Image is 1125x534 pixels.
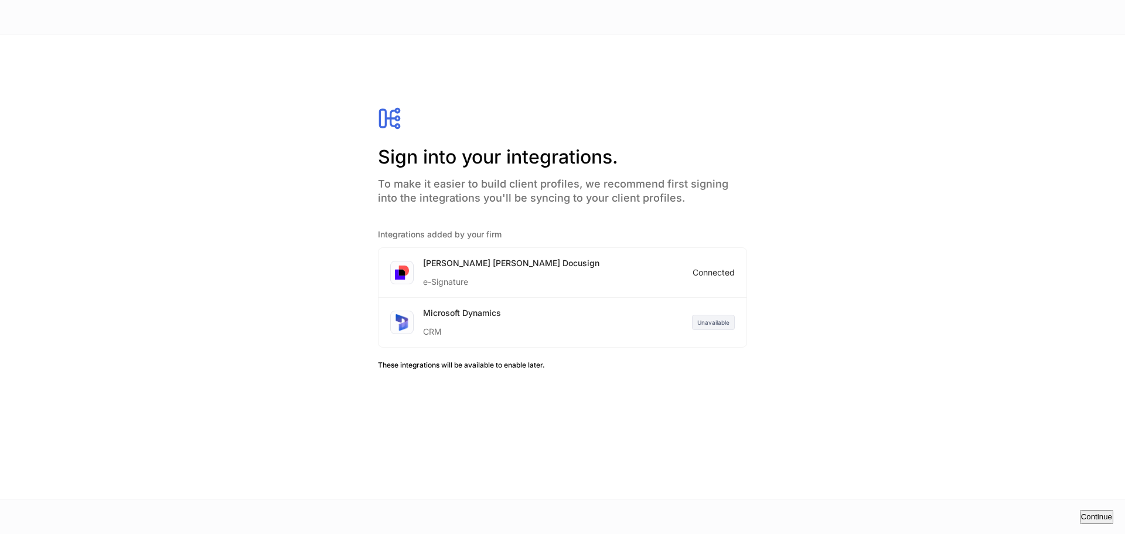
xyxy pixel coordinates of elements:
div: Connected [693,267,735,278]
div: CRM [423,319,501,338]
h4: To make it easier to build client profiles, we recommend first signing into the integrations you'... [378,170,747,205]
div: e-Signature [423,269,599,288]
button: Continue [1080,510,1113,524]
h2: Sign into your integrations. [378,144,747,170]
h5: Integrations added by your firm [378,229,747,240]
h6: These integrations will be available to enable later. [378,359,747,370]
div: [PERSON_NAME] [PERSON_NAME] Docusign [423,257,599,269]
div: Unavailable [692,315,735,330]
img: sIOyOZvWb5kUEAwh5D03bPzsWHrUXBSdsWHDhg8Ma8+nBQBvlija69eFAv+snJUCyn8AqO+ElBnIpgMAAAAASUVORK5CYII= [393,313,411,332]
div: Continue [1081,511,1112,523]
div: Microsoft Dynamics [423,307,501,319]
